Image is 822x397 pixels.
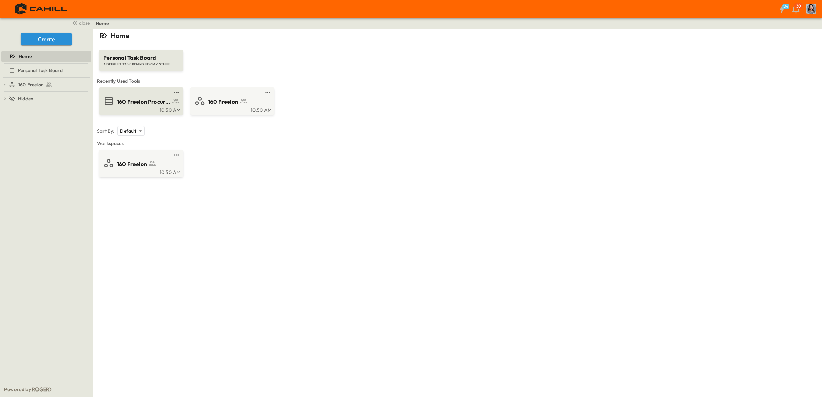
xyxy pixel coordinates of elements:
span: 160 Freelon [18,81,44,88]
a: 160 Freelon [9,80,90,89]
button: test [172,151,181,159]
button: close [69,18,91,27]
button: 24 [775,3,789,15]
a: Personal Task BoardA DEFAULT TASK BOARD FOR MY STUFF [98,43,184,71]
span: Recently Used Tools [97,78,818,85]
nav: breadcrumbs [96,20,113,27]
span: A DEFAULT TASK BOARD FOR MY STUFF [103,62,179,67]
a: 160 Freelon Procurement Log [100,96,181,107]
span: Personal Task Board [103,54,179,62]
a: 160 Freelon [192,96,272,107]
a: Home [1,52,90,61]
span: Workspaces [97,140,818,147]
a: Home [96,20,109,27]
a: 10:50 AM [100,169,181,174]
a: 10:50 AM [100,107,181,112]
span: close [79,20,90,26]
h6: 24 [783,4,788,9]
button: Create [21,33,72,45]
button: test [172,89,181,97]
span: 160 Freelon [208,98,238,106]
div: 160 Freelontest [1,79,91,90]
span: Hidden [18,95,33,102]
div: Default [117,126,144,136]
span: 160 Freelon Procurement Log [117,98,170,106]
button: test [263,89,272,97]
p: Home [111,31,129,41]
div: Personal Task Boardtest [1,65,91,76]
a: 10:50 AM [192,107,272,112]
a: Personal Task Board [1,66,90,75]
span: Personal Task Board [18,67,63,74]
p: 30 [796,3,801,9]
p: Default [120,128,136,134]
img: 4f72bfc4efa7236828875bac24094a5ddb05241e32d018417354e964050affa1.png [8,2,75,16]
p: Sort By: [97,128,115,134]
span: 160 Freelon [117,160,147,168]
a: 160 Freelon [100,158,181,169]
img: Profile Picture [806,4,816,14]
span: Home [19,53,32,60]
